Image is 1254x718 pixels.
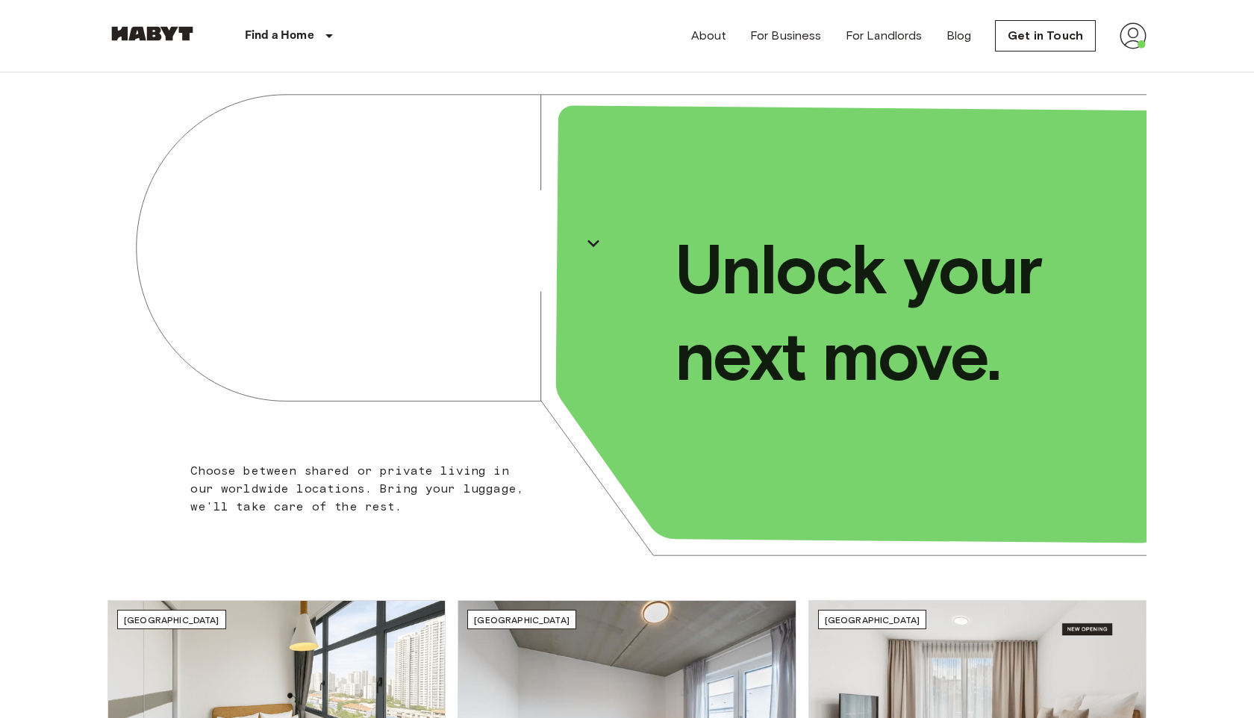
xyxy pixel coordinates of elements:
span: [GEOGRAPHIC_DATA] [825,614,920,625]
a: Blog [946,27,972,45]
img: Habyt [107,26,197,41]
a: For Landlords [846,27,923,45]
a: About [691,27,726,45]
p: Unlock your next move. [675,226,1123,399]
a: For Business [750,27,822,45]
p: Find a Home [245,27,314,45]
img: avatar [1120,22,1147,49]
a: Get in Touch [995,20,1096,51]
span: [GEOGRAPHIC_DATA] [124,614,219,625]
span: [GEOGRAPHIC_DATA] [474,614,570,625]
p: Choose between shared or private living in our worldwide locations. Bring your luggage, we'll tak... [190,462,533,516]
